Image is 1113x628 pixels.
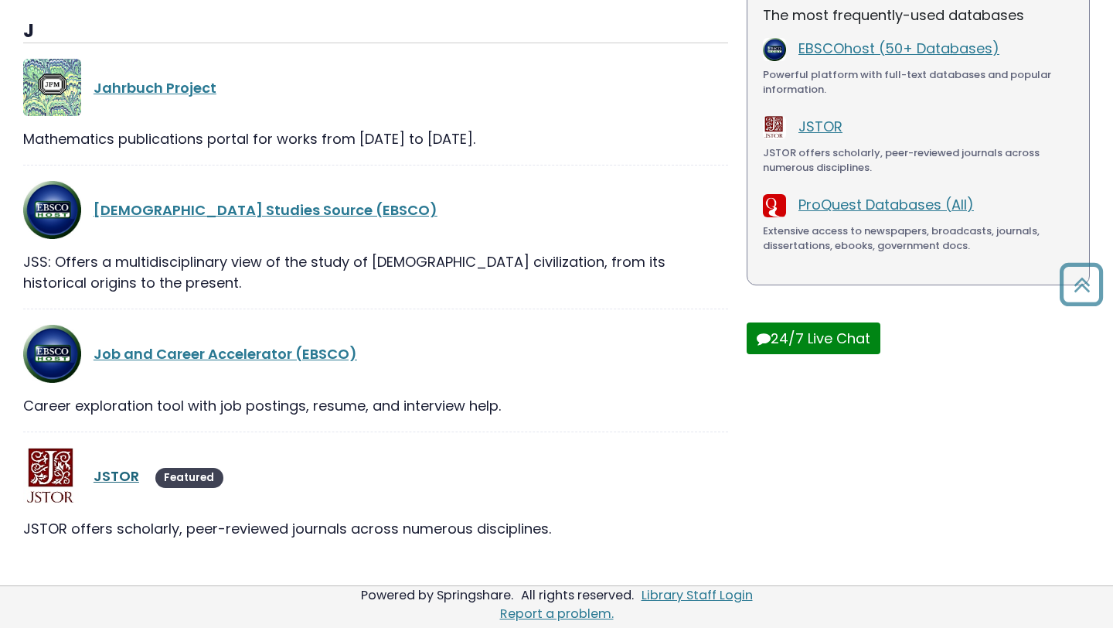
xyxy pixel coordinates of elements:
a: Job and Career Accelerator (EBSCO) [94,344,357,363]
a: Report a problem. [500,605,614,623]
div: Extensive access to newspapers, broadcasts, journals, dissertations, ebooks, government docs. [763,224,1074,254]
button: 24/7 Live Chat [747,323,880,354]
a: [DEMOGRAPHIC_DATA] Studies Source (EBSCO) [94,200,437,220]
div: All rights reserved. [519,586,636,604]
span: Featured [155,468,223,488]
div: JSTOR offers scholarly, peer-reviewed journals across numerous disciplines. [23,518,728,539]
a: EBSCOhost (50+ Databases) [798,39,999,58]
a: Library Staff Login [642,586,753,604]
div: Powerful platform with full-text databases and popular information. [763,67,1074,97]
div: Mathematics publications portal for works from [DATE] to [DATE]. [23,128,728,149]
a: ProQuest Databases (All) [798,195,974,214]
a: JSTOR [94,466,139,486]
a: Back to Top [1053,270,1109,299]
div: JSS: Offers a multidisciplinary view of the study of [DEMOGRAPHIC_DATA] civilization, from its hi... [23,251,728,293]
div: Career exploration tool with job postings, resume, and interview help. [23,395,728,416]
div: JSTOR offers scholarly, peer-reviewed journals across numerous disciplines. [763,145,1074,176]
a: JSTOR [798,117,842,136]
div: Powered by Springshare. [359,586,516,604]
p: The most frequently-used databases [763,5,1074,26]
a: Jahrbuch Project [94,78,216,97]
h3: J [23,20,728,43]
